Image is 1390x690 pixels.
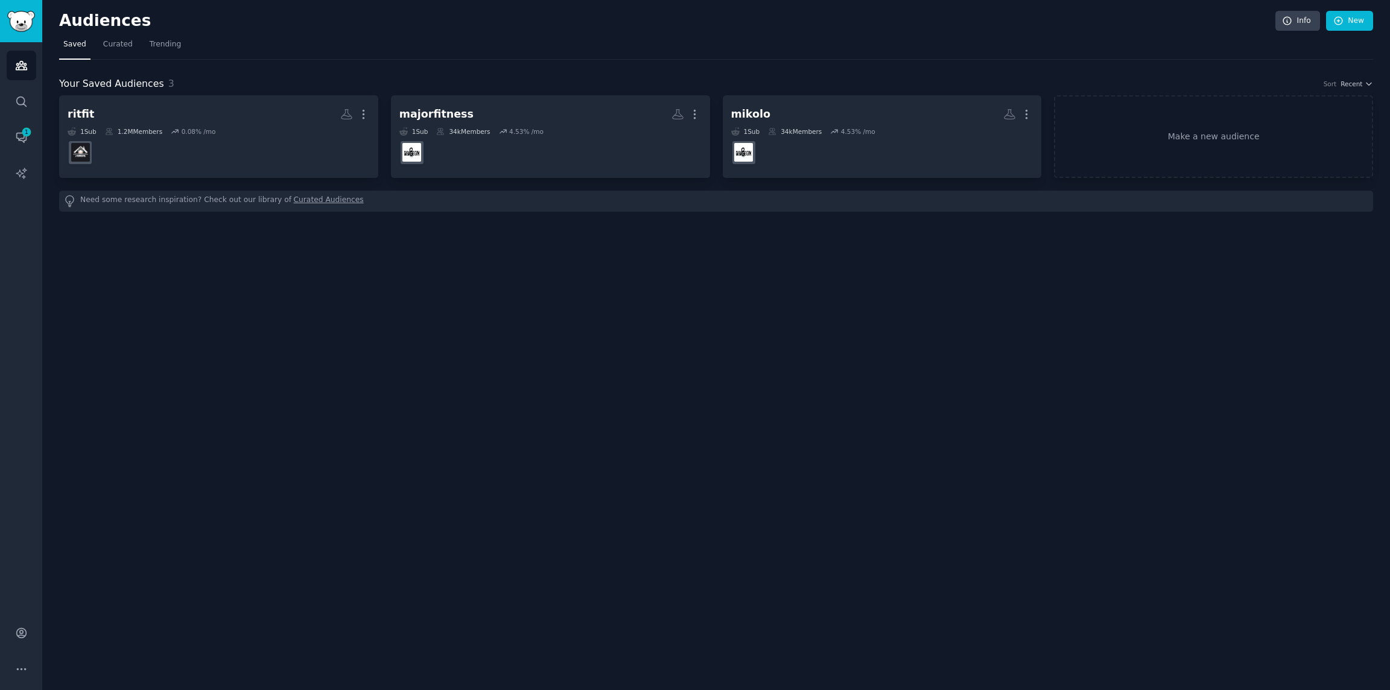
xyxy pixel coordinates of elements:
[768,127,822,136] div: 34k Members
[509,127,544,136] div: 4.53 % /mo
[731,127,760,136] div: 1 Sub
[841,127,875,136] div: 4.53 % /mo
[399,107,474,122] div: majorfitness
[145,35,185,60] a: Trending
[1054,95,1373,178] a: Make a new audience
[63,39,86,50] span: Saved
[59,95,378,178] a: ritfit1Sub1.2MMembers0.08% /mohomegym
[391,95,710,178] a: majorfitness1Sub34kMembers4.53% /moGarageGym
[59,35,90,60] a: Saved
[723,95,1042,178] a: mikolo1Sub34kMembers4.53% /moGarageGym
[1275,11,1320,31] a: Info
[731,107,770,122] div: mikolo
[59,191,1373,212] div: Need some research inspiration? Check out our library of
[402,143,421,162] img: GarageGym
[7,122,36,152] a: 1
[59,77,164,92] span: Your Saved Audiences
[436,127,490,136] div: 34k Members
[150,39,181,50] span: Trending
[21,128,32,136] span: 1
[103,39,133,50] span: Curated
[99,35,137,60] a: Curated
[399,127,428,136] div: 1 Sub
[294,195,364,207] a: Curated Audiences
[1341,80,1362,88] span: Recent
[71,143,90,162] img: homegym
[1341,80,1373,88] button: Recent
[1326,11,1373,31] a: New
[59,11,1275,31] h2: Audiences
[734,143,753,162] img: GarageGym
[7,11,35,32] img: GummySearch logo
[68,127,97,136] div: 1 Sub
[168,78,174,89] span: 3
[68,107,94,122] div: ritfit
[1324,80,1337,88] div: Sort
[182,127,216,136] div: 0.08 % /mo
[105,127,162,136] div: 1.2M Members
